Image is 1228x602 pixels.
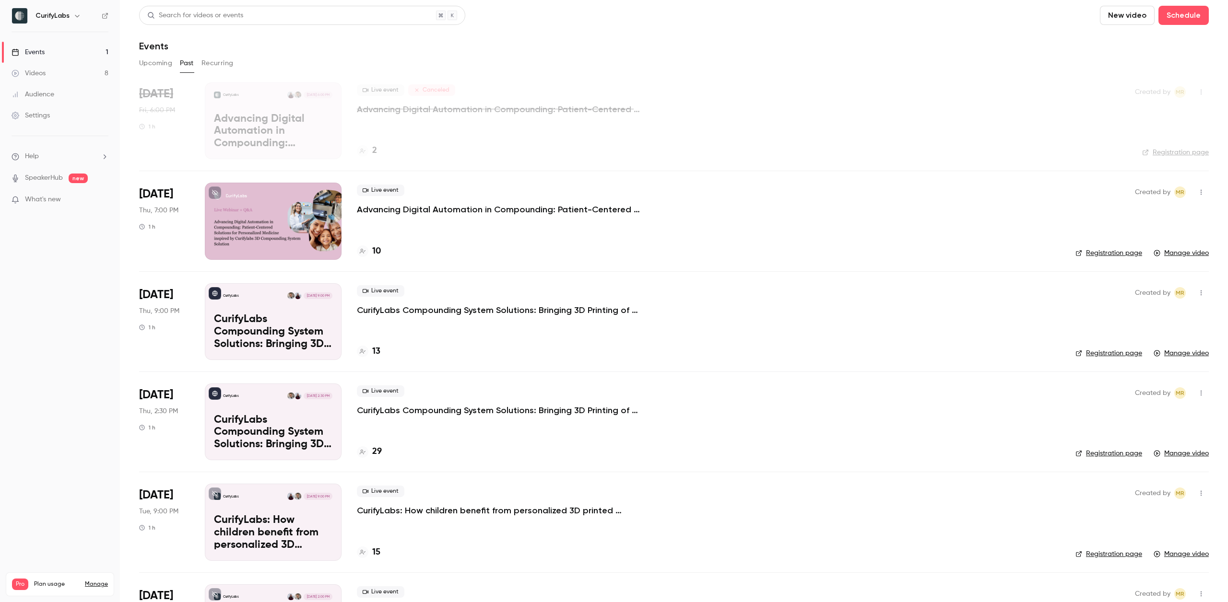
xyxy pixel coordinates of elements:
[12,579,28,590] span: Pro
[357,546,380,559] a: 15
[1135,588,1170,600] span: Created by
[1174,588,1186,600] span: Marion Roussel
[1100,6,1155,25] button: New video
[1154,549,1209,559] a: Manage video
[139,86,173,102] span: [DATE]
[357,204,645,215] p: Advancing Digital Automation in Compounding: Patient-Centered Solutions for Personalized Medicine...
[12,47,45,57] div: Events
[139,206,178,215] span: Thu, 7:00 PM
[1135,186,1170,198] span: Created by
[139,186,173,202] span: [DATE]
[25,195,61,205] span: What's new
[139,324,155,331] div: 1 h
[1174,487,1186,499] span: Marion Roussel
[139,287,173,302] span: [DATE]
[139,406,178,416] span: Thu, 2:30 PM
[139,424,155,431] div: 1 h
[139,56,172,71] button: Upcoming
[1154,348,1209,358] a: Manage video
[1075,449,1142,458] a: Registration page
[139,387,173,403] span: [DATE]
[357,144,377,157] a: 2
[357,245,381,258] a: 10
[357,285,404,297] span: Live event
[12,90,54,99] div: Audience
[287,292,294,299] img: Niklas Sandler
[205,383,342,460] a: CurifyLabs Compounding System Solutions: Bringing 3D Printing of Personalized Medicines to Hospit...
[223,494,239,499] p: CurifyLabs
[1176,287,1184,299] span: MR
[304,393,332,399] span: [DATE] 2:30 PM
[287,393,294,399] img: Niklas Sandler
[1075,248,1142,258] a: Registration page
[357,405,645,416] a: CurifyLabs Compounding System Solutions: Bringing 3D Printing of Personalized Medicines to Hospit...
[1135,86,1170,98] span: Created by
[214,514,332,551] p: CurifyLabs: How children benefit from personalized 3D printed medicines produced by CurifyLabs Co...
[139,123,155,130] div: 1 h
[295,92,301,98] img: Niklas Sandler
[357,185,404,196] span: Live event
[147,11,243,21] div: Search for videos or events
[304,292,332,299] span: [DATE] 9:00 PM
[214,414,332,451] p: CurifyLabs Compounding System Solutions: Bringing 3D Printing of Personalized Medicines to Hospit...
[139,487,173,503] span: [DATE]
[1135,387,1170,399] span: Created by
[1174,186,1186,198] span: Marion Roussel
[295,292,301,299] img: Ludmila Hrižanovska
[139,383,189,460] div: Aug 7 Thu, 2:30 PM (Europe/Helsinki)
[139,306,179,316] span: Thu, 9:00 PM
[223,594,239,599] p: CurifyLabs
[223,394,239,398] p: CurifyLabs
[372,245,381,258] h4: 10
[372,144,377,157] h4: 2
[1174,287,1186,299] span: Marion Roussel
[139,40,168,52] h1: Events
[139,105,175,115] span: Fri, 6:00 PM
[139,183,189,259] div: Sep 18 Thu, 7:00 PM (Europe/Helsinki)
[1176,588,1184,600] span: MR
[1135,287,1170,299] span: Created by
[139,507,178,516] span: Tue, 9:00 PM
[139,283,189,360] div: Aug 7 Thu, 9:00 PM (Europe/Helsinki)
[1176,387,1184,399] span: MR
[1154,449,1209,458] a: Manage video
[69,174,88,183] span: new
[1174,86,1186,98] span: Marion Roussel
[1154,248,1209,258] a: Manage video
[85,580,108,588] a: Manage
[180,56,194,71] button: Past
[372,345,380,358] h4: 13
[304,92,332,98] span: [DATE] 6:00 PM
[372,546,380,559] h4: 15
[223,293,239,298] p: CurifyLabs
[139,524,155,532] div: 1 h
[25,151,39,162] span: Help
[357,385,404,397] span: Live event
[12,111,50,120] div: Settings
[357,486,404,497] span: Live event
[372,445,382,458] h4: 29
[1176,86,1184,98] span: MR
[1135,487,1170,499] span: Created by
[304,593,332,600] span: [DATE] 2:00 PM
[408,84,455,96] span: Canceled
[25,173,63,183] a: SpeakerHub
[139,484,189,560] div: Jun 17 Tue, 9:00 PM (Europe/Helsinki)
[357,586,404,598] span: Live event
[287,493,294,499] img: Ludmila Hrižanovska
[1176,186,1184,198] span: MR
[139,82,189,159] div: Sep 19 Fri, 6:00 PM (Europe/Helsinki)
[1174,387,1186,399] span: Marion Roussel
[35,11,70,21] h6: CurifyLabs
[205,484,342,560] a: CurifyLabs: How children benefit from personalized 3D printed medicines produced by CurifyLabs Co...
[34,580,79,588] span: Plan usage
[214,92,221,98] img: Advancing Digital Automation in Compounding: Patient-Centered Solutions for Personalized Medicine...
[357,304,645,316] p: CurifyLabs Compounding System Solutions: Bringing 3D Printing of Personalized Medicines to Hospit...
[357,505,645,516] a: CurifyLabs: How children benefit from personalized 3D printed medicines produced by CurifyLabs Co...
[357,345,380,358] a: 13
[287,593,294,600] img: Ludmila Hrižanovska
[357,104,645,115] a: Advancing Digital Automation in Compounding: Patient-Centered Solutions for Personalized Medicine...
[1158,6,1209,25] button: Schedule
